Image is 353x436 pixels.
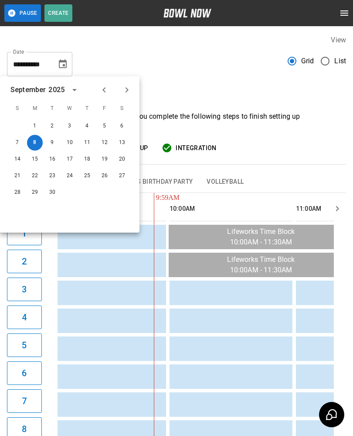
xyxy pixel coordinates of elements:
div: inventory tabs [7,172,346,192]
button: 1 [7,222,42,245]
button: Sep 4, 2025 [79,118,95,134]
button: Sep 22, 2025 [27,168,43,184]
button: Kids Birthday Party [120,172,200,192]
span: T [44,100,60,117]
button: Sep 18, 2025 [79,151,95,167]
button: 6 [7,361,42,385]
button: Sep 28, 2025 [10,185,25,200]
button: 3 [7,278,42,301]
button: Sep 27, 2025 [114,168,130,184]
span: M [27,100,43,117]
span: S [10,100,25,117]
button: Sep 29, 2025 [27,185,43,200]
button: Sep 5, 2025 [97,118,112,134]
button: Sep 24, 2025 [62,168,78,184]
span: 9:59AM [154,194,156,202]
button: Sep 30, 2025 [44,185,60,200]
button: Sep 17, 2025 [62,151,78,167]
h6: 6 [22,366,27,380]
button: Sep 15, 2025 [27,151,43,167]
h6: 7 [22,394,27,408]
span: Integration [176,143,216,154]
button: Sep 21, 2025 [10,168,25,184]
button: Sep 25, 2025 [79,168,95,184]
h6: 2 [22,254,27,268]
button: Sep 8, 2025 [27,135,43,151]
span: List [334,56,346,66]
button: 4 [7,306,42,329]
h6: 5 [22,338,27,352]
button: Sep 11, 2025 [79,135,95,151]
h6: 4 [22,310,27,324]
button: Sep 1, 2025 [27,118,43,134]
div: 2025 [48,85,64,95]
button: Sep 20, 2025 [114,151,130,167]
button: Sep 23, 2025 [44,168,60,184]
h6: 1 [22,227,27,240]
h6: 3 [22,282,27,296]
button: Sep 16, 2025 [44,151,60,167]
button: Sep 3, 2025 [62,118,78,134]
th: 10:00AM [170,196,292,221]
button: Sep 9, 2025 [44,135,60,151]
button: open drawer [336,4,353,22]
img: logo [163,9,211,17]
h6: 8 [22,422,27,436]
p: Welcome to BowlNow! Please make sure you complete the following steps to finish setting up [PERSO... [7,111,346,132]
button: 7 [7,389,42,413]
button: Sep 6, 2025 [114,118,130,134]
button: Sep 26, 2025 [97,168,112,184]
label: View [331,36,346,44]
button: Sep 10, 2025 [62,135,78,151]
button: 2 [7,250,42,273]
button: Sep 2, 2025 [44,118,60,134]
button: Create [44,4,72,22]
div: September [10,85,46,95]
button: calendar view is open, switch to year view [67,82,82,97]
span: Grid [301,56,314,66]
span: W [62,100,78,117]
button: Volleyball [200,172,251,192]
button: Next month [119,82,134,97]
span: S [114,100,130,117]
button: Sep 14, 2025 [10,151,25,167]
button: Pause [4,4,41,22]
button: Sep 19, 2025 [97,151,112,167]
span: F [97,100,112,117]
button: Sep 12, 2025 [97,135,112,151]
button: Previous month [97,82,112,97]
button: 5 [7,333,42,357]
button: Sep 7, 2025 [10,135,25,151]
h3: Welcome [7,83,346,108]
button: Choose date, selected date is Sep 8, 2025 [54,55,71,73]
span: T [79,100,95,117]
button: Sep 13, 2025 [114,135,130,151]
